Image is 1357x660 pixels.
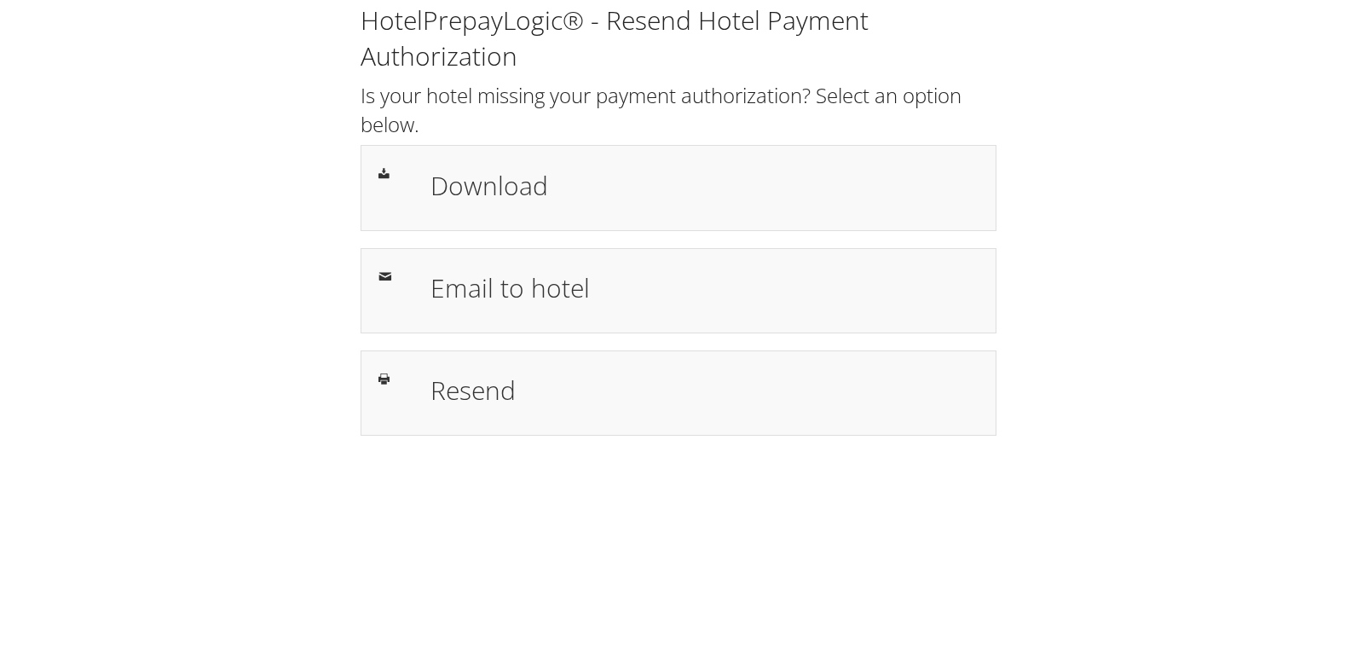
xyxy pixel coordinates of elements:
[430,269,979,307] h1: Email to hotel
[361,248,996,333] a: Email to hotel
[361,3,996,74] h1: HotelPrepayLogic® - Resend Hotel Payment Authorization
[361,350,996,436] a: Resend
[361,145,996,230] a: Download
[430,371,979,409] h1: Resend
[430,166,979,205] h1: Download
[361,81,996,138] h2: Is your hotel missing your payment authorization? Select an option below.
